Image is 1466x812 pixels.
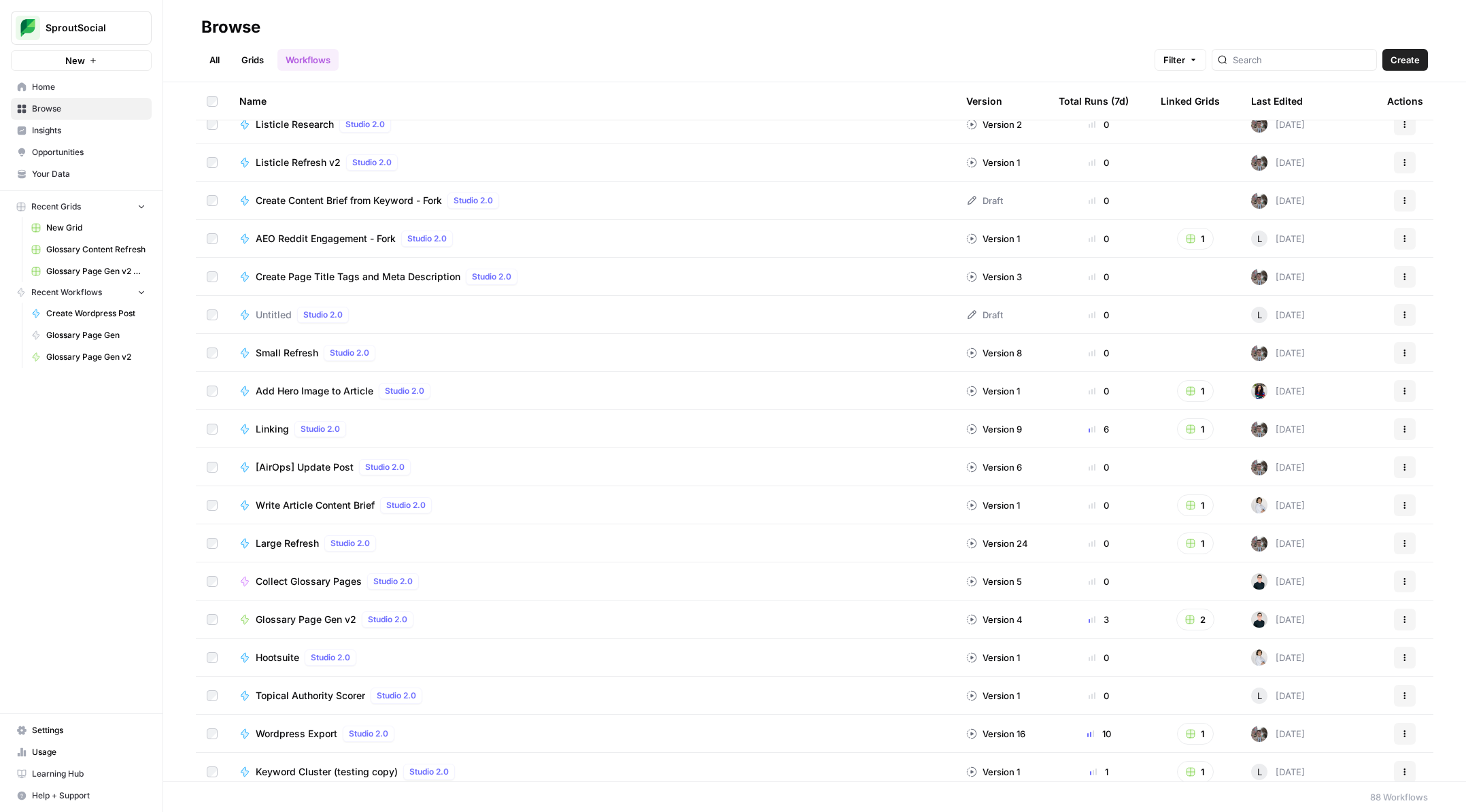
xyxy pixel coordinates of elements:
[46,329,146,341] span: Glossary Page Gen
[1155,49,1206,71] button: Filter
[32,81,146,93] span: Home
[1251,231,1305,247] div: [DATE]
[32,724,146,737] span: Settings
[966,232,1020,246] div: Version 1
[1251,497,1267,513] img: jknv0oczz1bkybh4cpsjhogg89cj
[239,726,944,742] a: Wordpress ExportStudio 2.0
[1251,611,1267,628] img: n9xndi5lwoeq5etgtp70d9fpgdjr
[409,766,449,778] span: Studio 2.0
[1177,380,1214,402] button: 1
[239,154,944,171] a: Listicle Refresh v2Studio 2.0
[239,535,944,552] a: Large RefreshStudio 2.0
[1059,537,1139,550] div: 0
[239,192,944,209] a: Create Content Brief from Keyword - ForkStudio 2.0
[239,688,944,704] a: Topical Authority ScorerStudio 2.0
[11,141,152,163] a: Opportunities
[1059,82,1129,120] div: Total Runs (7d)
[256,308,292,322] span: Untitled
[1251,154,1305,171] div: [DATE]
[32,746,146,758] span: Usage
[1059,270,1139,284] div: 0
[377,690,416,702] span: Studio 2.0
[11,50,152,71] button: New
[256,498,375,512] span: Write Article Content Brief
[1177,761,1214,783] button: 1
[201,16,260,38] div: Browse
[239,573,944,590] a: Collect Glossary PagesStudio 2.0
[1257,308,1262,322] span: L
[11,741,152,763] a: Usage
[1177,532,1214,554] button: 1
[11,282,152,303] button: Recent Workflows
[966,82,1002,120] div: Version
[233,49,272,71] a: Grids
[1257,232,1262,246] span: L
[1059,194,1139,207] div: 0
[11,197,152,217] button: Recent Grids
[32,103,146,115] span: Browse
[239,116,944,133] a: Listicle ResearchStudio 2.0
[1059,156,1139,169] div: 0
[32,768,146,780] span: Learning Hub
[239,611,944,628] a: Glossary Page Gen v2Studio 2.0
[373,575,413,588] span: Studio 2.0
[301,423,340,435] span: Studio 2.0
[1251,497,1305,513] div: [DATE]
[1251,649,1267,666] img: jknv0oczz1bkybh4cpsjhogg89cj
[1251,154,1267,171] img: a2mlt6f1nb2jhzcjxsuraj5rj4vi
[1059,460,1139,474] div: 0
[46,265,146,277] span: Glossary Page Gen v2 Grid
[239,497,944,513] a: Write Article Content BriefStudio 2.0
[966,156,1020,169] div: Version 1
[239,231,944,247] a: AEO Reddit Engagement - ForkStudio 2.0
[239,649,944,666] a: HootsuiteStudio 2.0
[239,383,944,399] a: Add Hero Image to ArticleStudio 2.0
[256,613,356,626] span: Glossary Page Gen v2
[1177,418,1214,440] button: 1
[1251,269,1305,285] div: [DATE]
[385,385,424,397] span: Studio 2.0
[25,239,152,260] a: Glossary Content Refresh
[256,156,341,169] span: Listicle Refresh v2
[1251,688,1305,704] div: [DATE]
[1370,790,1428,804] div: 88 Workflows
[1251,421,1267,437] img: a2mlt6f1nb2jhzcjxsuraj5rj4vi
[65,54,85,67] span: New
[1059,346,1139,360] div: 0
[256,575,362,588] span: Collect Glossary Pages
[256,765,398,779] span: Keyword Cluster (testing copy)
[1163,53,1185,67] span: Filter
[25,260,152,282] a: Glossary Page Gen v2 Grid
[239,82,944,120] div: Name
[256,384,373,398] span: Add Hero Image to Article
[239,421,944,437] a: LinkingStudio 2.0
[1059,689,1139,703] div: 0
[386,499,426,511] span: Studio 2.0
[1251,82,1303,120] div: Last Edited
[966,651,1020,664] div: Version 1
[966,270,1022,284] div: Version 3
[11,163,152,185] a: Your Data
[1251,459,1305,475] div: [DATE]
[256,270,460,284] span: Create Page Title Tags and Meta Description
[1251,269,1267,285] img: a2mlt6f1nb2jhzcjxsuraj5rj4vi
[1251,726,1267,742] img: a2mlt6f1nb2jhzcjxsuraj5rj4vi
[1176,609,1214,630] button: 2
[368,613,407,626] span: Studio 2.0
[32,168,146,180] span: Your Data
[11,11,152,45] button: Workspace: SproutSocial
[330,537,370,549] span: Studio 2.0
[11,98,152,120] a: Browse
[407,233,447,245] span: Studio 2.0
[1391,53,1420,67] span: Create
[345,118,385,131] span: Studio 2.0
[31,286,102,299] span: Recent Workflows
[16,16,40,40] img: SproutSocial Logo
[32,124,146,137] span: Insights
[303,309,343,321] span: Studio 2.0
[1059,384,1139,398] div: 0
[239,459,944,475] a: [AirOps] Update PostStudio 2.0
[1251,307,1305,323] div: [DATE]
[25,217,152,239] a: New Grid
[46,351,146,363] span: Glossary Page Gen v2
